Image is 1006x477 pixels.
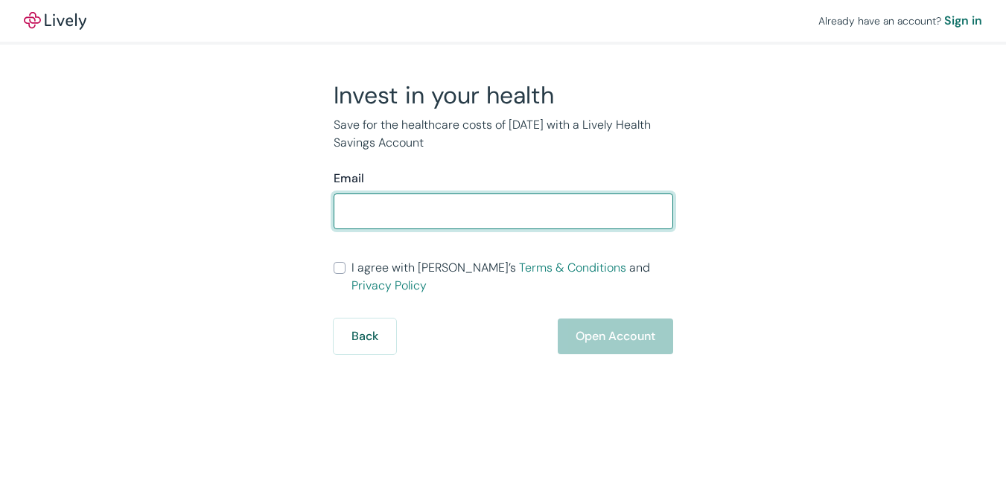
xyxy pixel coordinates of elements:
button: Back [334,318,396,354]
span: I agree with [PERSON_NAME]’s and [351,259,673,295]
img: Lively [24,12,86,30]
a: Sign in [944,12,982,30]
h2: Invest in your health [334,80,673,110]
a: Privacy Policy [351,278,427,293]
label: Email [334,170,364,188]
div: Already have an account? [818,12,982,30]
a: LivelyLively [24,12,86,30]
p: Save for the healthcare costs of [DATE] with a Lively Health Savings Account [334,116,673,152]
a: Terms & Conditions [519,260,626,275]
